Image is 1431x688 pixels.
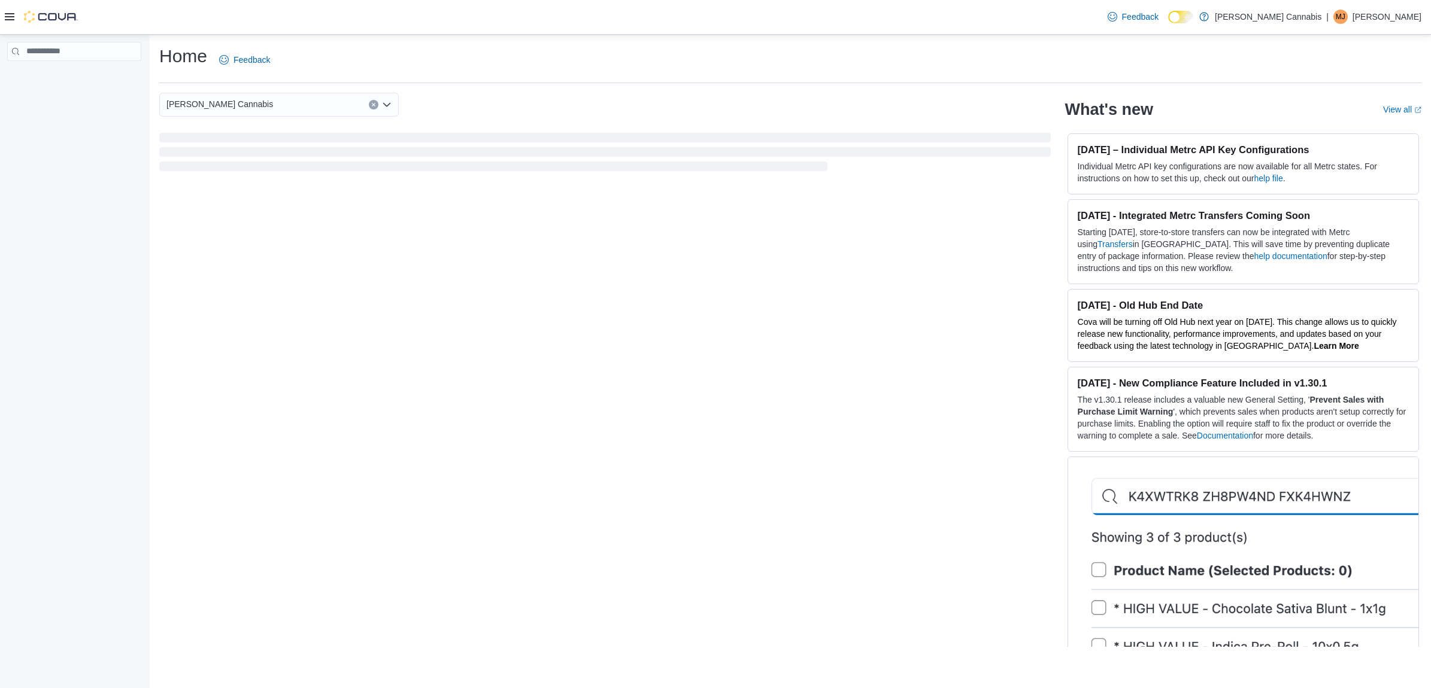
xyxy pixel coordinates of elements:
button: Clear input [369,100,378,109]
h1: Home [159,44,207,68]
h3: [DATE] - Integrated Metrc Transfers Coming Soon [1078,209,1409,221]
h3: [DATE] - Old Hub End Date [1078,299,1409,311]
p: Starting [DATE], store-to-store transfers can now be integrated with Metrc using in [GEOGRAPHIC_D... [1078,226,1409,274]
span: Cova will be turning off Old Hub next year on [DATE]. This change allows us to quickly release ne... [1078,317,1397,351]
span: [PERSON_NAME] Cannabis [166,97,273,111]
p: [PERSON_NAME] [1353,10,1421,24]
h2: What's new [1065,100,1153,119]
h3: [DATE] – Individual Metrc API Key Configurations [1078,144,1409,156]
a: help documentation [1254,251,1327,261]
input: Dark Mode [1168,11,1193,23]
h3: [DATE] - New Compliance Feature Included in v1.30.1 [1078,377,1409,389]
p: | [1326,10,1329,24]
svg: External link [1414,106,1421,114]
button: Open list of options [382,100,392,109]
p: [PERSON_NAME] Cannabis [1215,10,1321,24]
span: Loading [159,135,1051,173]
a: Transfers [1097,239,1133,249]
div: Mary Jane Fields [1333,10,1348,24]
strong: Prevent Sales with Purchase Limit Warning [1078,395,1384,416]
a: Learn More [1314,341,1359,351]
a: Feedback [1103,5,1163,29]
img: Cova [24,11,78,23]
a: View allExternal link [1383,105,1421,114]
span: Feedback [234,54,270,66]
p: The v1.30.1 release includes a valuable new General Setting, ' ', which prevents sales when produ... [1078,394,1409,442]
span: Feedback [1122,11,1159,23]
span: Dark Mode [1168,23,1169,24]
a: help file [1254,173,1283,183]
p: Individual Metrc API key configurations are now available for all Metrc states. For instructions ... [1078,160,1409,184]
a: Documentation [1197,431,1253,440]
a: Feedback [214,48,275,72]
span: MJ [1336,10,1345,24]
nav: Complex example [7,63,141,92]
